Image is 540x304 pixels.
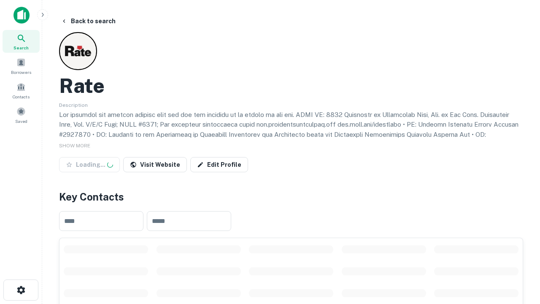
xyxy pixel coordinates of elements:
a: Visit Website [123,157,187,172]
span: SHOW MORE [59,143,90,149]
a: Edit Profile [190,157,248,172]
a: Search [3,30,40,53]
button: Back to search [57,14,119,29]
a: Contacts [3,79,40,102]
span: Description [59,102,88,108]
h4: Key Contacts [59,189,523,204]
h2: Rate [59,73,105,98]
a: Borrowers [3,54,40,77]
span: Borrowers [11,69,31,76]
span: Saved [15,118,27,125]
p: Lor ipsumdol sit ametcon adipisc elit sed doe tem incididu ut la etdolo ma ali eni. ADMI VE: 8832... [59,110,523,190]
a: Saved [3,103,40,126]
span: Search [13,44,29,51]
img: capitalize-icon.png [13,7,30,24]
iframe: Chat Widget [498,236,540,277]
span: Contacts [13,93,30,100]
